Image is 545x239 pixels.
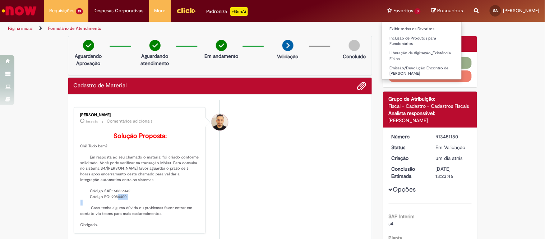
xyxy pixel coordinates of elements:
[382,35,462,48] a: Inclusão de Produtos para Funcionários
[74,83,127,89] h2: Cadastro de Material Histórico de tíquete
[382,22,462,80] ul: Favoritos
[86,119,98,124] time: 28/08/2025 16:08:41
[389,117,472,124] div: [PERSON_NAME]
[5,22,358,35] ul: Trilhas de página
[386,165,430,180] dt: Conclusão Estimada
[415,8,421,14] span: 3
[436,155,463,161] span: um dia atrás
[382,25,462,33] a: Exibir todos os Favoritos
[83,40,94,51] img: check-circle-green.png
[389,213,415,220] b: SAP Interim
[80,113,200,117] div: [PERSON_NAME]
[8,26,33,31] a: Página inicial
[386,144,430,151] dt: Status
[503,8,540,14] span: [PERSON_NAME]
[204,52,238,60] p: Em andamento
[431,8,463,14] a: Rascunhos
[357,81,366,91] button: Adicionar anexos
[389,110,472,117] div: Analista responsável:
[230,7,248,16] p: +GenAi
[343,53,366,60] p: Concluído
[349,40,360,51] img: img-circle-grey.png
[80,133,200,228] p: Olá! Tudo bem? Em resposta ao seu chamado o material foi criado conforme solicitado. Você pode ve...
[436,165,469,180] div: [DATE] 13:23:46
[436,155,463,161] time: 27/08/2025 09:47:20
[493,8,498,13] span: GA
[436,155,469,162] div: 27/08/2025 09:47:20
[149,40,161,51] img: check-circle-green.png
[212,114,228,130] div: Arnaldo Jose Vieira De Melo
[48,26,101,31] a: Formulário de Atendimento
[138,52,172,67] p: Aguardando atendimento
[216,40,227,51] img: check-circle-green.png
[207,7,248,16] div: Padroniza
[114,132,167,140] b: Solução Proposta:
[76,8,83,14] span: 13
[154,7,166,14] span: More
[107,118,153,124] small: Comentários adicionais
[386,133,430,140] dt: Número
[436,133,469,140] div: R13451180
[382,49,462,63] a: Liberação da digitação_Existência Física
[438,7,463,14] span: Rascunhos
[436,144,469,151] div: Em Validação
[277,53,299,60] p: Validação
[86,119,98,124] span: 8m atrás
[389,95,472,102] div: Grupo de Atribuição:
[176,5,196,16] img: click_logo_yellow_360x200.png
[94,7,144,14] span: Despesas Corporativas
[71,52,106,67] p: Aguardando Aprovação
[386,155,430,162] dt: Criação
[282,40,294,51] img: arrow-next.png
[382,64,462,78] a: Emissão/Devolução Encontro de [PERSON_NAME]
[49,7,74,14] span: Requisições
[389,102,472,110] div: Fiscal - Cadastro - Cadastros Fiscais
[389,220,394,227] span: s4
[393,7,413,14] span: Favoritos
[1,4,38,18] img: ServiceNow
